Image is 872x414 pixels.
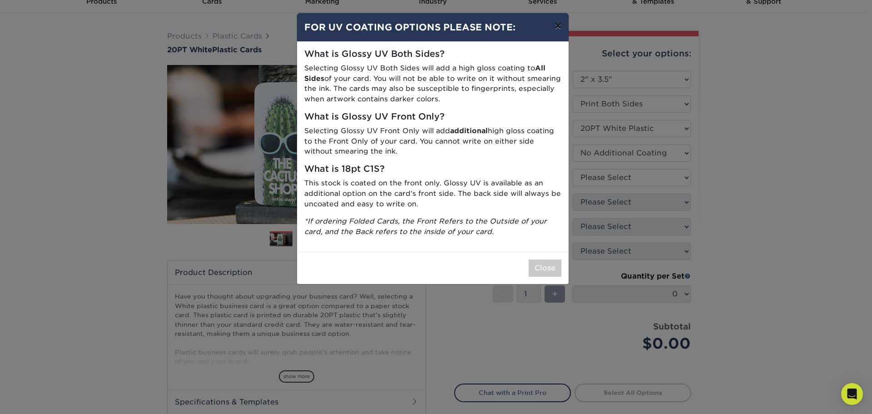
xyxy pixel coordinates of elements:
[304,63,561,105] p: Selecting Glossy UV Both Sides will add a high gloss coating to of your card. You will not be abl...
[841,383,863,405] div: Open Intercom Messenger
[304,49,561,60] h5: What is Glossy UV Both Sides?
[304,164,561,175] h5: What is 18pt C1S?
[304,64,545,83] strong: All Sides
[529,259,561,277] button: Close
[304,178,561,209] p: This stock is coated on the front only. Glossy UV is available as an additional option on the car...
[304,112,561,122] h5: What is Glossy UV Front Only?
[450,126,488,135] strong: additional
[547,13,568,39] button: ×
[304,217,547,236] i: *If ordering Folded Cards, the Front Refers to the Outside of your card, and the Back refers to t...
[304,126,561,157] p: Selecting Glossy UV Front Only will add high gloss coating to the Front Only of your card. You ca...
[304,20,561,34] h4: FOR UV COATING OPTIONS PLEASE NOTE:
